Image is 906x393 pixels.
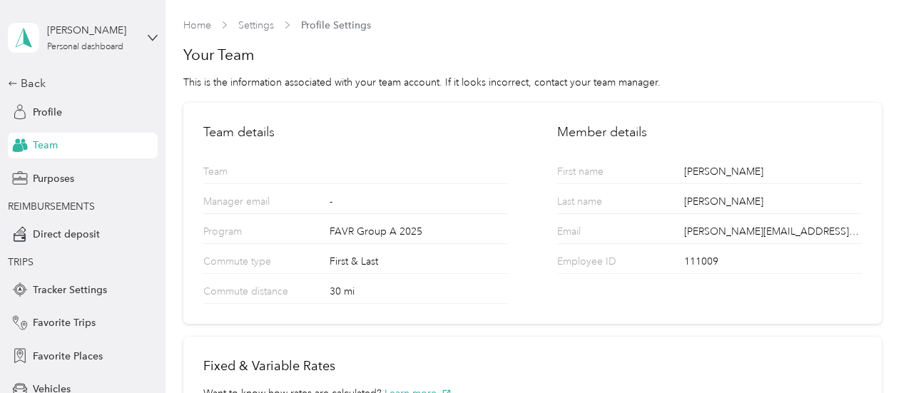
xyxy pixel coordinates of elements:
div: This is the information associated with your team account. If it looks incorrect, contact your te... [183,75,882,90]
p: Commute type [203,254,313,273]
p: Last name [557,194,667,213]
div: [PERSON_NAME] [47,23,136,38]
span: Direct deposit [33,227,100,242]
a: Home [183,19,211,31]
div: FAVR Group A 2025 [330,224,507,243]
h2: Fixed & Variable Rates [203,357,862,376]
h1: Your Team [183,45,882,65]
span: Profile Settings [301,18,371,33]
div: Personal dashboard [47,43,123,51]
div: Back [8,75,151,92]
iframe: Everlance-gr Chat Button Frame [826,313,906,393]
p: Commute distance [203,284,313,303]
div: 111009 [684,254,862,273]
h2: Member details [557,123,861,142]
span: Profile [33,105,62,120]
div: - [330,194,507,213]
p: Employee ID [557,254,667,273]
span: Favorite Places [33,349,103,364]
div: 30 mi [330,284,507,303]
p: First name [557,164,667,183]
span: Purposes [33,171,74,186]
span: TRIPS [8,256,34,268]
span: Favorite Trips [33,315,96,330]
p: Program [203,224,313,243]
h2: Team details [203,123,507,142]
span: Team [33,138,58,153]
div: [PERSON_NAME] [684,164,862,183]
a: Settings [238,19,274,31]
p: Team [203,164,313,183]
p: Manager email [203,194,313,213]
div: First & Last [330,254,507,273]
div: [PERSON_NAME][EMAIL_ADDRESS][PERSON_NAME][DOMAIN_NAME] [684,224,862,243]
p: Email [557,224,667,243]
span: REIMBURSEMENTS [8,200,95,213]
div: [PERSON_NAME] [684,194,862,213]
span: Tracker Settings [33,282,107,297]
